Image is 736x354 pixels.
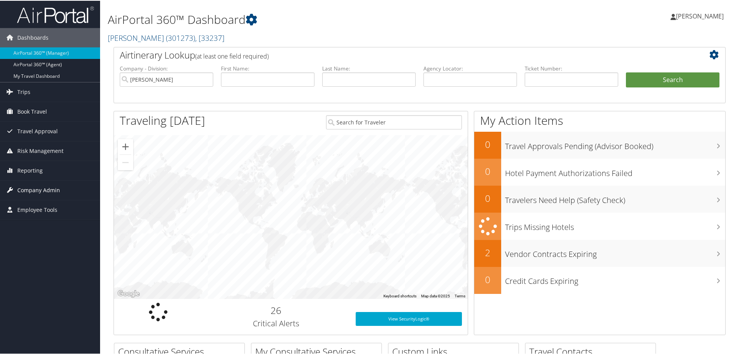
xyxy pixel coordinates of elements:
[17,5,94,23] img: airportal-logo.png
[120,112,205,128] h1: Traveling [DATE]
[326,114,462,129] input: Search for Traveler
[505,244,725,259] h3: Vendor Contracts Expiring
[383,293,417,298] button: Keyboard shortcuts
[474,131,725,158] a: 0Travel Approvals Pending (Advisor Booked)
[505,217,725,232] h3: Trips Missing Hotels
[120,64,213,72] label: Company - Division:
[474,212,725,239] a: Trips Missing Hotels
[108,32,224,42] a: [PERSON_NAME]
[118,138,133,154] button: Zoom in
[17,121,58,140] span: Travel Approval
[474,191,501,204] h2: 0
[322,64,416,72] label: Last Name:
[505,163,725,178] h3: Hotel Payment Authorizations Failed
[474,158,725,185] a: 0Hotel Payment Authorizations Failed
[474,245,501,258] h2: 2
[221,64,314,72] label: First Name:
[118,154,133,169] button: Zoom out
[505,190,725,205] h3: Travelers Need Help (Safety Check)
[17,141,64,160] span: Risk Management
[195,51,269,60] span: (at least one field required)
[671,4,731,27] a: [PERSON_NAME]
[120,48,669,61] h2: Airtinerary Lookup
[676,11,724,20] span: [PERSON_NAME]
[356,311,462,325] a: View SecurityLogic®
[474,164,501,177] h2: 0
[17,180,60,199] span: Company Admin
[208,317,344,328] h3: Critical Alerts
[474,266,725,293] a: 0Credit Cards Expiring
[474,272,501,285] h2: 0
[17,200,57,219] span: Employee Tools
[17,160,43,180] span: Reporting
[626,72,719,87] button: Search
[17,82,30,101] span: Trips
[505,271,725,286] h3: Credit Cards Expiring
[17,27,49,47] span: Dashboards
[166,32,195,42] span: ( 301273 )
[423,64,517,72] label: Agency Locator:
[108,11,524,27] h1: AirPortal 360™ Dashboard
[17,101,47,121] span: Book Travel
[474,112,725,128] h1: My Action Items
[505,136,725,151] h3: Travel Approvals Pending (Advisor Booked)
[474,239,725,266] a: 2Vendor Contracts Expiring
[455,293,465,297] a: Terms (opens in new tab)
[474,137,501,150] h2: 0
[525,64,618,72] label: Ticket Number:
[116,288,141,298] img: Google
[116,288,141,298] a: Open this area in Google Maps (opens a new window)
[195,32,224,42] span: , [ 33237 ]
[474,185,725,212] a: 0Travelers Need Help (Safety Check)
[421,293,450,297] span: Map data ©2025
[208,303,344,316] h2: 26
